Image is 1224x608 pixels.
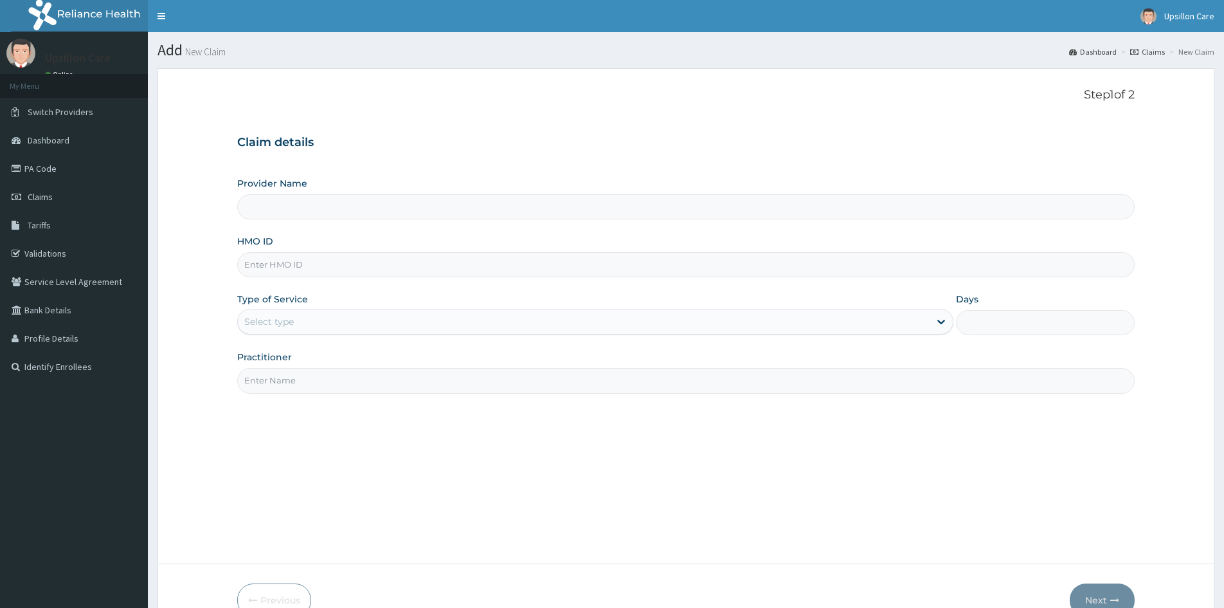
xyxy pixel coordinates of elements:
small: New Claim [183,47,226,57]
img: User Image [6,39,35,68]
label: Type of Service [237,293,308,306]
label: Provider Name [237,177,307,190]
a: Claims [1130,46,1165,57]
label: Practitioner [237,351,292,364]
span: Claims [28,191,53,203]
label: Days [956,293,978,306]
li: New Claim [1166,46,1214,57]
span: Switch Providers [28,106,93,118]
span: Dashboard [28,134,69,146]
span: Tariffs [28,219,51,231]
a: Dashboard [1069,46,1117,57]
h1: Add [157,42,1214,59]
label: HMO ID [237,235,273,248]
p: Upsillon Care [45,52,111,64]
span: Upsillon Care [1164,10,1214,22]
p: Step 1 of 2 [237,88,1135,102]
a: Online [45,70,76,79]
img: User Image [1140,8,1156,24]
div: Select type [244,315,294,328]
input: Enter Name [237,368,1135,393]
input: Enter HMO ID [237,252,1135,277]
h3: Claim details [237,136,1135,150]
